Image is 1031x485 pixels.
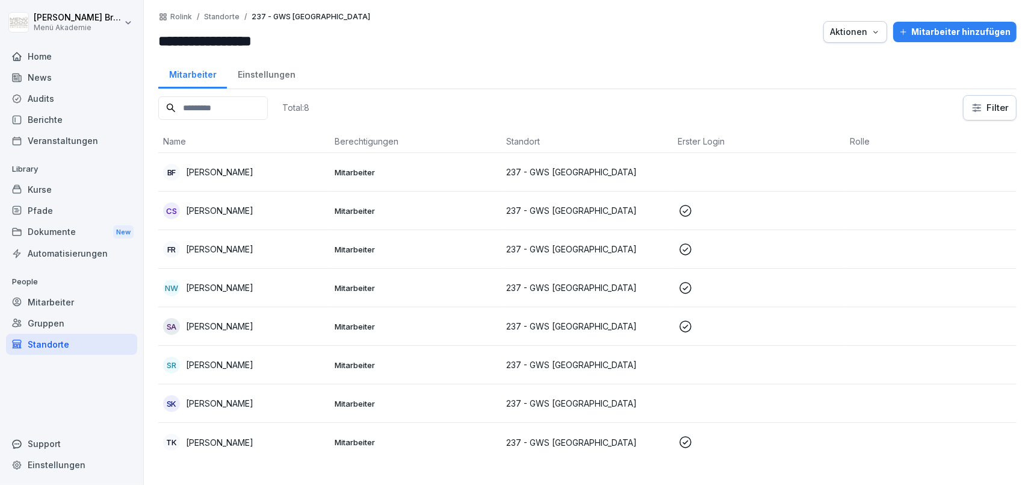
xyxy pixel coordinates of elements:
p: 237 - GWS [GEOGRAPHIC_DATA] [506,397,668,410]
div: Aktionen [830,25,881,39]
p: / [197,13,199,21]
a: News [6,67,137,88]
p: 237 - GWS [GEOGRAPHIC_DATA] [506,166,668,178]
button: Aktionen [823,21,887,43]
div: FR [163,241,180,258]
div: SA [163,318,180,335]
div: TK [163,434,180,451]
a: Einstellungen [6,454,137,475]
p: 237 - GWS [GEOGRAPHIC_DATA] [506,320,668,333]
a: Home [6,46,137,67]
p: Mitarbeiter [335,167,497,178]
p: [PERSON_NAME] [186,397,253,410]
a: Mitarbeiter [6,292,137,313]
p: Total: 8 [282,102,309,113]
p: Mitarbeiter [335,283,497,293]
th: Name [158,130,330,153]
button: Mitarbeiter hinzufügen [893,22,1017,42]
p: [PERSON_NAME] [186,166,253,178]
a: DokumenteNew [6,221,137,243]
a: Mitarbeiter [158,58,227,89]
p: / [244,13,247,21]
p: [PERSON_NAME] [186,243,253,255]
div: Filter [971,102,1009,114]
p: Standorte [204,13,240,21]
a: Audits [6,88,137,109]
p: Mitarbeiter [335,244,497,255]
button: Filter [964,96,1016,120]
p: Mitarbeiter [335,205,497,216]
p: People [6,272,137,292]
p: 237 - GWS [GEOGRAPHIC_DATA] [506,243,668,255]
div: Dokumente [6,221,137,243]
p: Mitarbeiter [335,360,497,371]
th: Berechtigungen [330,130,501,153]
div: SK [163,395,180,412]
div: SR [163,357,180,374]
p: 237 - GWS [GEOGRAPHIC_DATA] [252,13,370,21]
p: 237 - GWS [GEOGRAPHIC_DATA] [506,204,668,217]
div: New [113,225,134,239]
div: Support [6,433,137,454]
p: [PERSON_NAME] Bruns [34,13,122,23]
div: BF [163,164,180,181]
a: Automatisierungen [6,243,137,264]
a: Gruppen [6,313,137,334]
a: Einstellungen [227,58,306,89]
a: Berichte [6,109,137,130]
p: [PERSON_NAME] [186,320,253,333]
div: Mitarbeiter hinzufügen [899,25,1011,39]
p: 237 - GWS [GEOGRAPHIC_DATA] [506,436,668,449]
p: Library [6,160,137,179]
p: [PERSON_NAME] [186,358,253,371]
div: CS [163,202,180,219]
div: NW [163,280,180,296]
th: Rolle [845,130,1017,153]
p: Mitarbeiter [335,398,497,409]
p: [PERSON_NAME] [186,204,253,217]
th: Erster Login [673,130,845,153]
p: [PERSON_NAME] [186,281,253,294]
p: Mitarbeiter [335,437,497,448]
p: 237 - GWS [GEOGRAPHIC_DATA] [506,358,668,371]
a: Veranstaltungen [6,130,137,151]
a: Pfade [6,200,137,221]
th: Standort [501,130,673,153]
a: Kurse [6,179,137,200]
a: Rolink [170,13,192,21]
p: 237 - GWS [GEOGRAPHIC_DATA] [506,281,668,294]
p: [PERSON_NAME] [186,436,253,449]
a: Standorte [6,334,137,355]
p: Menü Akademie [34,23,122,32]
p: Mitarbeiter [335,321,497,332]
